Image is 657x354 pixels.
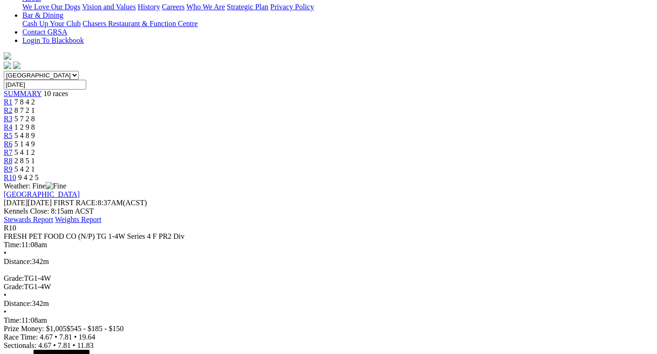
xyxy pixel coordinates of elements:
img: Fine [46,182,66,190]
a: R9 [4,165,13,173]
span: [DATE] [4,199,28,207]
a: Login To Blackbook [22,36,84,44]
div: Kennels Close: 8:15am ACST [4,207,653,215]
a: R7 [4,148,13,156]
div: TG1-4W [4,274,653,283]
span: 5 4 2 1 [14,165,35,173]
img: twitter.svg [13,62,21,69]
a: Who We Are [186,3,225,11]
a: Contact GRSA [22,28,67,36]
span: 10 races [43,90,68,97]
span: 8 7 2 1 [14,106,35,114]
span: 4.67 [40,333,53,341]
a: R1 [4,98,13,106]
span: 11.83 [77,341,93,349]
a: R5 [4,132,13,139]
span: 5 1 4 9 [14,140,35,148]
img: facebook.svg [4,62,11,69]
span: • [74,333,77,341]
span: • [4,249,7,257]
span: Time: [4,316,21,324]
a: R8 [4,157,13,165]
a: Vision and Values [82,3,136,11]
a: Stewards Report [4,215,53,223]
span: Grade: [4,274,24,282]
a: History [137,3,160,11]
a: Careers [162,3,185,11]
span: Race Time: [4,333,38,341]
span: Grade: [4,283,24,291]
a: R10 [4,174,16,181]
div: 11:08am [4,241,653,249]
span: • [4,291,7,299]
span: 2 8 5 1 [14,157,35,165]
span: 8:37AM(ACST) [54,199,147,207]
span: [DATE] [4,199,52,207]
span: FIRST RACE: [54,199,97,207]
input: Select date [4,80,86,90]
div: 342m [4,257,653,266]
span: Sectionals: [4,341,36,349]
a: Chasers Restaurant & Function Centre [82,20,198,28]
span: 5 7 2 8 [14,115,35,123]
span: 5 4 8 9 [14,132,35,139]
span: • [4,308,7,316]
span: • [53,341,56,349]
span: 4.67 [38,341,51,349]
a: Bar & Dining [22,11,63,19]
div: TG1-4W [4,283,653,291]
a: R4 [4,123,13,131]
div: 11:08am [4,316,653,325]
span: 7.81 [59,333,72,341]
a: We Love Our Dogs [22,3,80,11]
a: Strategic Plan [227,3,268,11]
div: About [22,3,653,11]
span: • [73,341,75,349]
a: R3 [4,115,13,123]
img: logo-grsa-white.png [4,52,11,60]
span: 9 4 2 5 [18,174,39,181]
span: 5 4 1 2 [14,148,35,156]
div: Prize Money: $1,005 [4,325,653,333]
a: [GEOGRAPHIC_DATA] [4,190,80,198]
span: 7 8 4 2 [14,98,35,106]
a: Privacy Policy [270,3,314,11]
span: Distance: [4,257,32,265]
span: $545 - $185 - $150 [67,325,124,333]
span: 7.81 [58,341,71,349]
span: • [55,333,57,341]
span: R10 [4,224,16,232]
a: R6 [4,140,13,148]
a: Weights Report [55,215,102,223]
div: Bar & Dining [22,20,653,28]
span: 19.64 [79,333,96,341]
span: Distance: [4,299,32,307]
span: Time: [4,241,21,249]
span: 1 2 9 8 [14,123,35,131]
a: SUMMARY [4,90,41,97]
span: Weather: Fine [4,182,66,190]
div: FRESH PET FOOD CO (N/P) TG 1-4W Series 4 F PR2 Div [4,232,653,241]
a: Cash Up Your Club [22,20,81,28]
a: R2 [4,106,13,114]
div: 342m [4,299,653,308]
